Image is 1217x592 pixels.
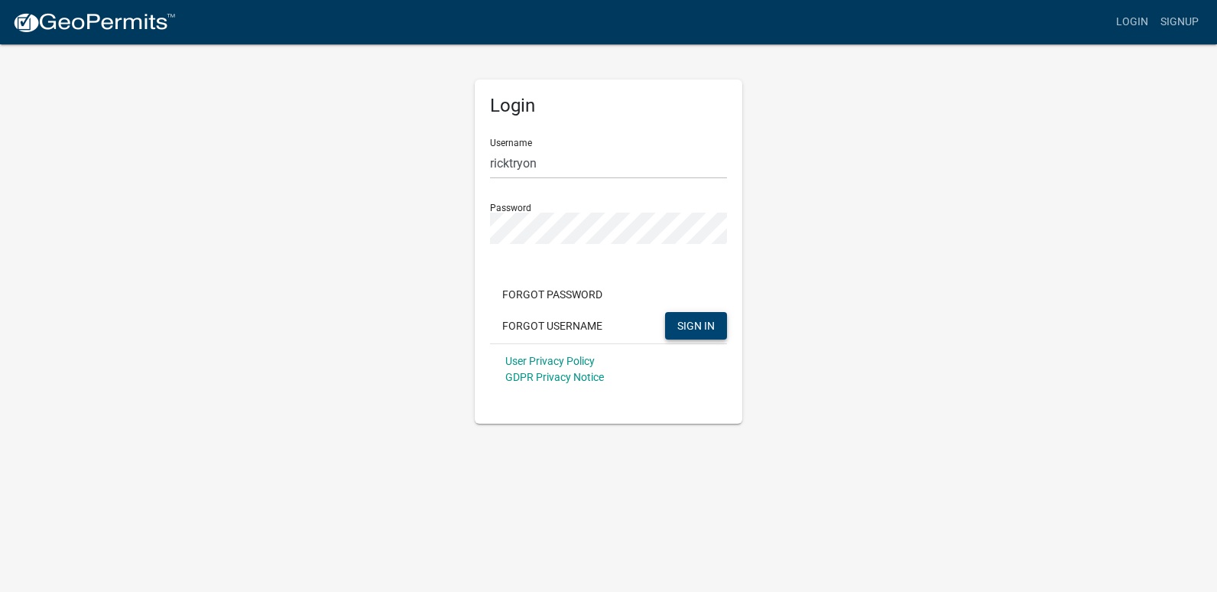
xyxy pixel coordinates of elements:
span: SIGN IN [677,319,715,331]
a: Login [1110,8,1154,37]
button: Forgot Password [490,281,615,308]
a: Signup [1154,8,1205,37]
a: User Privacy Policy [505,355,595,367]
h5: Login [490,95,727,117]
a: GDPR Privacy Notice [505,371,604,383]
button: Forgot Username [490,312,615,340]
button: SIGN IN [665,312,727,340]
